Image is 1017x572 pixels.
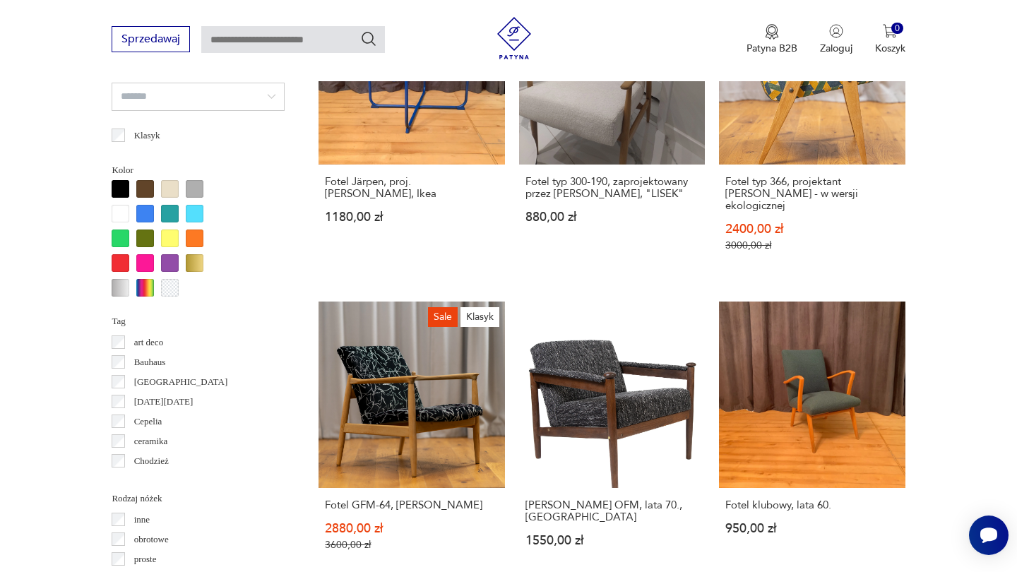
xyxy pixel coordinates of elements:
h3: Fotel typ 366, projektant [PERSON_NAME] - w wersji ekologicznej [725,176,898,212]
p: [DATE][DATE] [134,394,194,410]
p: Klasyk [134,128,160,143]
h3: Fotel GFM-64, [PERSON_NAME] [325,499,498,511]
img: Patyna - sklep z meblami i dekoracjami vintage [493,17,535,59]
button: Patyna B2B [747,24,797,55]
button: Zaloguj [820,24,852,55]
h3: Fotel Järpen, proj. [PERSON_NAME], Ikea [325,176,498,200]
p: 2880,00 zł [325,523,498,535]
h3: [PERSON_NAME] OFM, lata 70., [GEOGRAPHIC_DATA] [525,499,698,523]
p: Bauhaus [134,354,166,370]
button: 0Koszyk [875,24,905,55]
p: obrotowe [134,532,169,547]
p: Cepelia [134,414,162,429]
button: Sprzedawaj [112,26,190,52]
p: Patyna B2B [747,42,797,55]
p: Ćmielów [134,473,168,489]
p: Koszyk [875,42,905,55]
img: Ikona medalu [765,24,779,40]
h3: Fotel typ 300-190, zaprojektowany przez [PERSON_NAME], "LISEK" [525,176,698,200]
img: Ikonka użytkownika [829,24,843,38]
iframe: Smartsupp widget button [969,516,1009,555]
button: Szukaj [360,30,377,47]
p: [GEOGRAPHIC_DATA] [134,374,228,390]
p: Zaloguj [820,42,852,55]
p: inne [134,512,150,528]
p: 2400,00 zł [725,223,898,235]
p: 880,00 zł [525,211,698,223]
p: Tag [112,314,285,329]
p: Kolor [112,162,285,178]
div: 0 [891,23,903,35]
img: Ikona koszyka [883,24,897,38]
a: Sprzedawaj [112,35,190,45]
p: Chodzież [134,453,169,469]
p: proste [134,552,157,567]
p: 3000,00 zł [725,239,898,251]
p: 1180,00 zł [325,211,498,223]
p: ceramika [134,434,168,449]
p: art deco [134,335,164,350]
p: 1550,00 zł [525,535,698,547]
p: Rodzaj nóżek [112,491,285,506]
p: 3600,00 zł [325,539,498,551]
p: 950,00 zł [725,523,898,535]
h3: Fotel klubowy, lata 60. [725,499,898,511]
a: Ikona medaluPatyna B2B [747,24,797,55]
